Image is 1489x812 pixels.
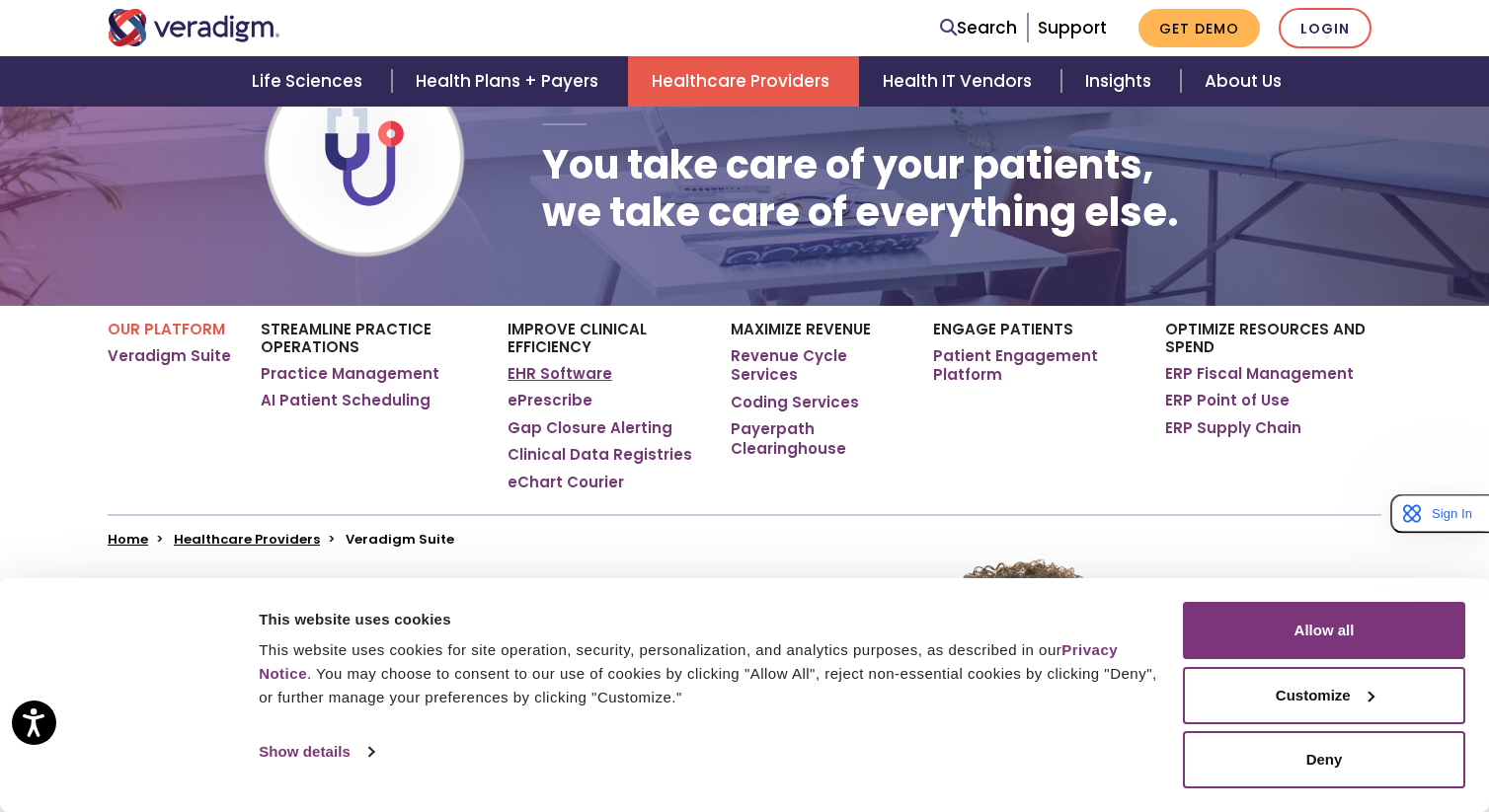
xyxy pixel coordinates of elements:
a: Gap Closure Alerting [508,418,672,438]
a: Show details [259,737,373,767]
a: Home [108,530,148,549]
a: Practice Management [261,364,439,384]
a: ERP Point of Use [1165,391,1290,410]
a: Health IT Vendors [859,56,1061,107]
a: Support [1038,16,1107,39]
a: ePrescribe [508,391,592,410]
a: Patient Engagement Platform [933,346,1136,385]
a: EHR Software [508,364,612,384]
h1: You take care of your patients, we take care of everything else. [542,141,1179,236]
button: Customize [1183,667,1465,724]
a: Payerpath Clearinghouse [731,419,903,458]
iframe: Drift Chat Widget [1110,690,1465,788]
a: ERP Supply Chain [1165,418,1301,438]
a: Get Demo [1138,9,1260,47]
a: About Us [1181,56,1305,107]
div: This website uses cookies [259,608,1160,631]
a: ERP Fiscal Management [1165,364,1354,384]
a: Search [940,15,1017,41]
a: Life Sciences [228,56,392,107]
img: Veradigm logo [108,9,280,46]
a: Insights [1061,56,1181,107]
a: Health Plans + Payers [392,56,628,107]
a: Clinical Data Registries [508,445,692,465]
a: Veradigm Suite [108,346,231,366]
button: Allow all [1183,602,1465,659]
a: eChart Courier [508,473,624,492]
a: Revenue Cycle Services [731,346,903,385]
a: AI Patient Scheduling [261,391,431,410]
a: Coding Services [731,393,859,412]
a: Healthcare Providers [174,530,320,549]
a: Healthcare Providers [628,56,859,107]
a: Login [1279,8,1371,48]
div: This website uses cookies for site operation, security, personalization, and analytics purposes, ... [259,638,1160,709]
